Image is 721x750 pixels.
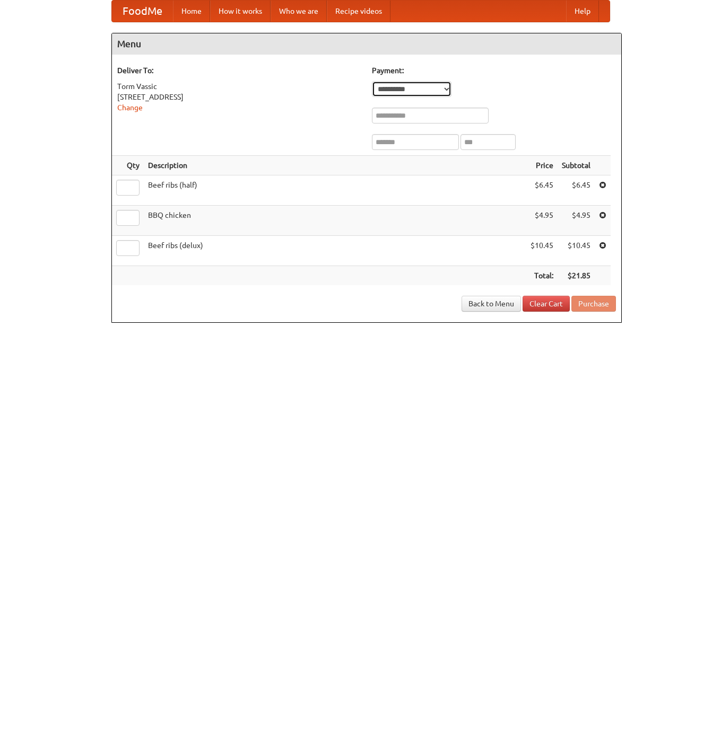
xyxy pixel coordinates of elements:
a: Back to Menu [462,296,521,312]
h5: Deliver To: [117,65,361,76]
a: Change [117,103,143,112]
td: $4.95 [526,206,558,236]
td: Beef ribs (delux) [144,236,526,266]
div: Torm Vassic [117,81,361,92]
td: $10.45 [526,236,558,266]
div: [STREET_ADDRESS] [117,92,361,102]
td: $6.45 [526,175,558,206]
td: Beef ribs (half) [144,175,526,206]
h4: Menu [112,33,621,55]
a: Home [173,1,210,22]
button: Purchase [571,296,616,312]
a: How it works [210,1,271,22]
a: Clear Cart [523,296,570,312]
td: $10.45 [558,236,595,266]
td: BBQ chicken [144,206,526,236]
td: $4.95 [558,206,595,236]
td: $6.45 [558,175,595,206]
th: Total: [526,266,558,286]
th: Description [144,156,526,175]
th: $21.85 [558,266,595,286]
h5: Payment: [372,65,616,76]
a: Help [566,1,599,22]
a: FoodMe [112,1,173,22]
th: Price [526,156,558,175]
a: Recipe videos [327,1,390,22]
a: Who we are [271,1,327,22]
th: Subtotal [558,156,595,175]
th: Qty [112,156,144,175]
